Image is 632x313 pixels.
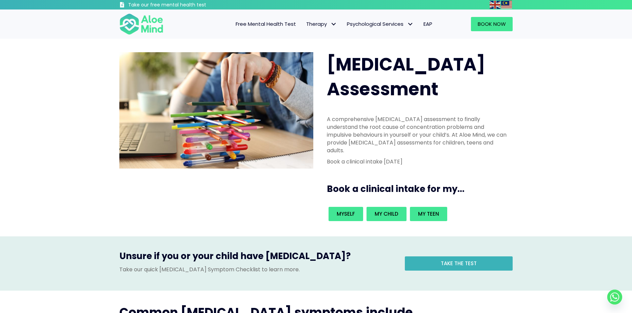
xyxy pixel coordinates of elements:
[347,20,413,27] span: Psychological Services
[327,158,509,165] p: Book a clinical intake [DATE]
[410,207,447,221] a: My teen
[236,20,296,27] span: Free Mental Health Test
[327,52,485,101] span: [MEDICAL_DATA] Assessment
[501,1,512,9] img: ms
[119,52,313,169] img: ADHD photo
[478,20,506,27] span: Book Now
[342,17,418,31] a: Psychological ServicesPsychological Services: submenu
[231,17,301,31] a: Free Mental Health Test
[441,260,477,267] span: Take the test
[128,2,242,8] h3: Take our free mental health test
[329,207,363,221] a: Myself
[367,207,407,221] a: My child
[375,210,398,217] span: My child
[301,17,342,31] a: TherapyTherapy: submenu
[471,17,513,31] a: Book Now
[423,20,432,27] span: EAP
[490,1,501,8] a: English
[501,1,513,8] a: Malay
[607,290,622,305] a: Whatsapp
[418,210,439,217] span: My teen
[405,19,415,29] span: Psychological Services: submenu
[119,13,163,35] img: Aloe mind Logo
[119,250,395,266] h3: Unsure if you or your child have [MEDICAL_DATA]?
[490,1,500,9] img: en
[418,17,437,31] a: EAP
[327,183,515,195] h3: Book a clinical intake for my...
[327,205,509,223] div: Book an intake for my...
[172,17,437,31] nav: Menu
[119,2,242,9] a: Take our free mental health test
[337,210,355,217] span: Myself
[306,20,337,27] span: Therapy
[329,19,338,29] span: Therapy: submenu
[327,115,509,155] p: A comprehensive [MEDICAL_DATA] assessment to finally understand the root cause of concentration p...
[119,266,395,273] p: Take our quick [MEDICAL_DATA] Symptom Checklist to learn more.
[405,256,513,271] a: Take the test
